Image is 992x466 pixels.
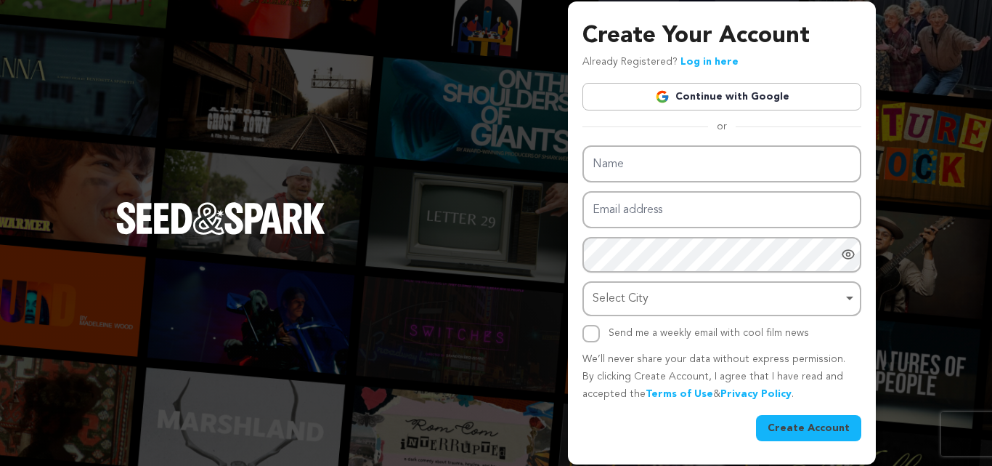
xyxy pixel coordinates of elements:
[708,119,736,134] span: or
[609,328,809,338] label: Send me a weekly email with cool film news
[841,247,855,262] a: Show password as plain text. Warning: this will display your password on the screen.
[582,54,739,71] p: Already Registered?
[680,57,739,67] a: Log in here
[116,202,325,234] img: Seed&Spark Logo
[582,191,861,228] input: Email address
[582,351,861,403] p: We’ll never share your data without express permission. By clicking Create Account, I agree that ...
[720,389,792,399] a: Privacy Policy
[756,415,861,441] button: Create Account
[593,289,842,310] div: Select City
[582,145,861,182] input: Name
[655,89,670,104] img: Google logo
[646,389,713,399] a: Terms of Use
[582,83,861,111] a: Continue with Google
[116,202,325,263] a: Seed&Spark Homepage
[582,19,861,54] h3: Create Your Account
